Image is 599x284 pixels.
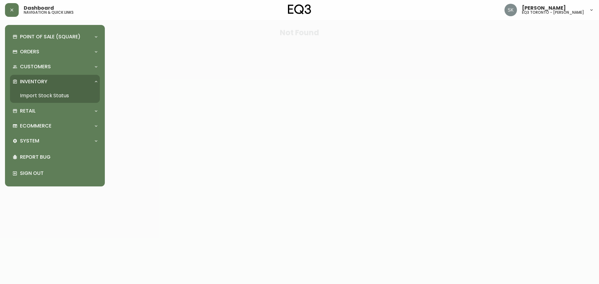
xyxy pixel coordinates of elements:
img: 2f4b246f1aa1d14c63ff9b0999072a8a [504,4,517,16]
span: [PERSON_NAME] [522,6,566,11]
p: Orders [20,48,39,55]
p: Point of Sale (Square) [20,33,80,40]
a: Import Stock Status [10,89,100,103]
div: Customers [10,60,100,74]
div: Report Bug [10,149,100,165]
p: Ecommerce [20,123,51,129]
p: Report Bug [20,154,97,161]
h5: eq3 toronto - [PERSON_NAME] [522,11,584,14]
div: Ecommerce [10,119,100,133]
p: Customers [20,63,51,70]
h5: navigation & quick links [24,11,74,14]
p: System [20,137,39,144]
div: Sign Out [10,165,100,181]
img: logo [288,4,311,14]
p: Sign Out [20,170,97,177]
div: Inventory [10,75,100,89]
div: System [10,134,100,148]
p: Retail [20,108,36,114]
div: Point of Sale (Square) [10,30,100,44]
span: Dashboard [24,6,54,11]
div: Retail [10,104,100,118]
p: Inventory [20,78,47,85]
div: Orders [10,45,100,59]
